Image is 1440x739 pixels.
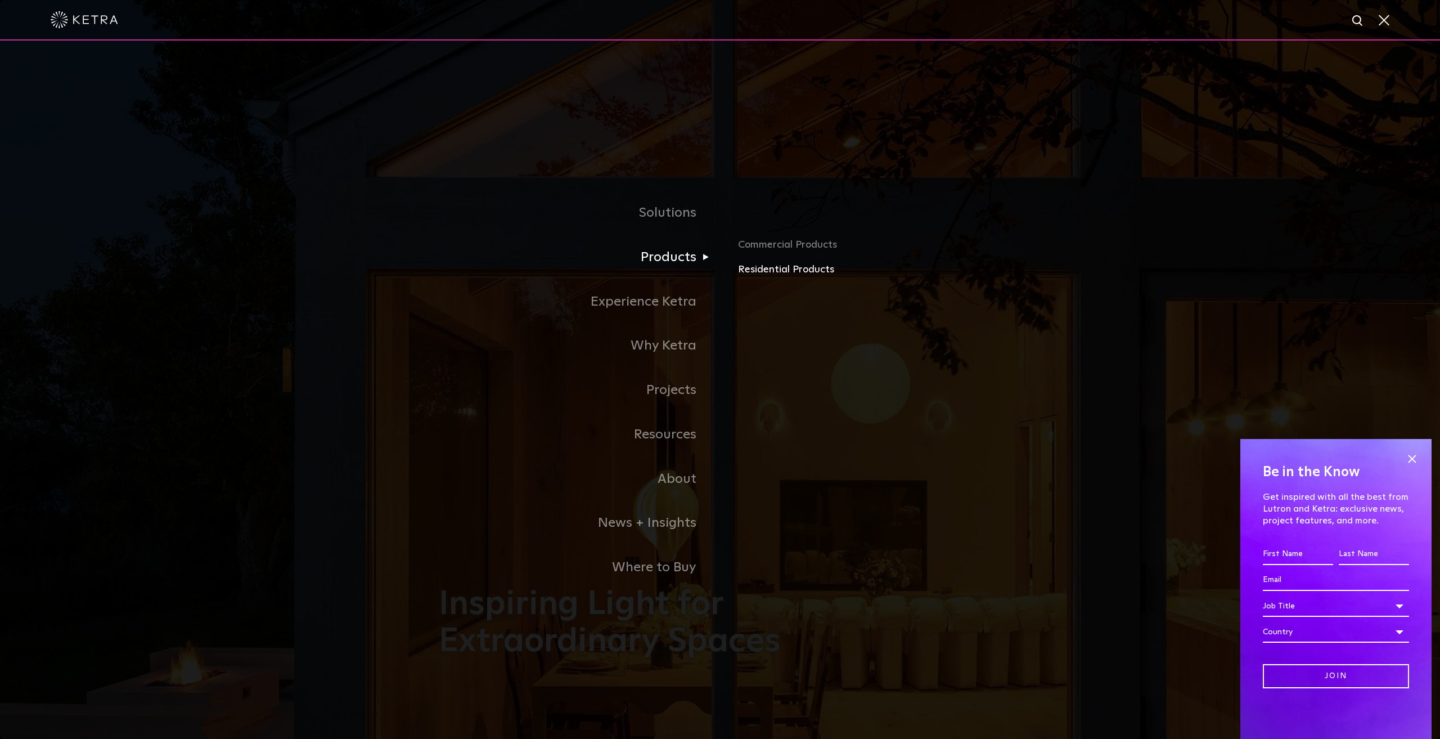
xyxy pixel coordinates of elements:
[439,413,720,457] a: Resources
[1263,664,1409,688] input: Join
[1263,462,1409,483] h4: Be in the Know
[738,237,1001,262] a: Commercial Products
[1351,14,1365,28] img: search icon
[439,457,720,501] a: About
[738,262,1001,278] a: Residential Products
[1263,544,1333,565] input: First Name
[1263,570,1409,591] input: Email
[439,191,720,235] a: Solutions
[439,235,720,280] a: Products
[439,280,720,324] a: Experience Ketra
[1339,544,1409,565] input: Last Name
[439,368,720,413] a: Projects
[439,191,1001,590] div: Navigation Menu
[1263,621,1409,643] div: Country
[1263,491,1409,526] p: Get inspired with all the best from Lutron and Ketra: exclusive news, project features, and more.
[1263,595,1409,617] div: Job Title
[439,545,720,590] a: Where to Buy
[439,324,720,368] a: Why Ketra
[51,11,118,28] img: ketra-logo-2019-white
[439,501,720,545] a: News + Insights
